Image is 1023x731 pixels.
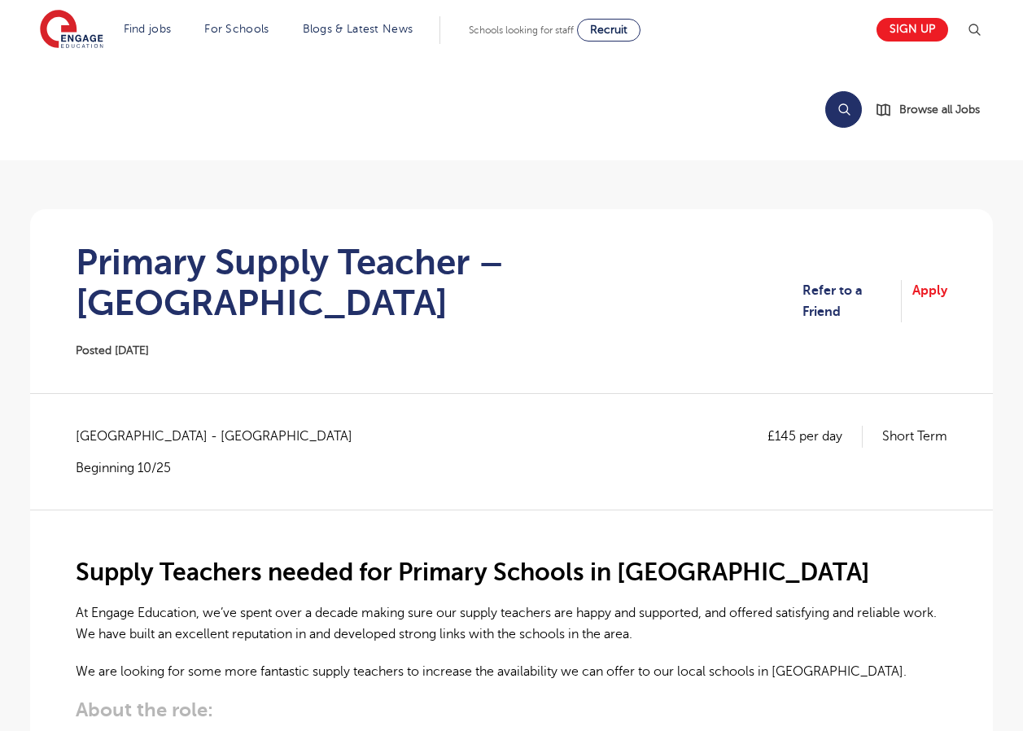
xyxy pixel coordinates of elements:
[882,426,947,447] p: Short Term
[204,23,269,35] a: For Schools
[877,18,948,42] a: Sign up
[590,24,627,36] span: Recruit
[76,558,947,586] h2: Supply Teachers needed for Primary Schools in [GEOGRAPHIC_DATA]
[912,280,947,323] a: Apply
[76,459,369,477] p: Beginning 10/25
[303,23,413,35] a: Blogs & Latest News
[899,100,980,119] span: Browse all Jobs
[76,426,369,447] span: [GEOGRAPHIC_DATA] - [GEOGRAPHIC_DATA]
[825,91,862,128] button: Search
[76,242,802,323] h1: Primary Supply Teacher – [GEOGRAPHIC_DATA]
[577,19,640,42] a: Recruit
[802,280,902,323] a: Refer to a Friend
[767,426,863,447] p: £145 per day
[124,23,172,35] a: Find jobs
[76,661,947,682] p: We are looking for some more fantastic supply teachers to increase the availability we can offer ...
[40,10,103,50] img: Engage Education
[76,602,947,646] p: At Engage Education, we’ve spent over a decade making sure our supply teachers are happy and supp...
[875,100,993,119] a: Browse all Jobs
[469,24,574,36] span: Schools looking for staff
[76,698,947,721] h3: About the role:
[76,344,149,357] span: Posted [DATE]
